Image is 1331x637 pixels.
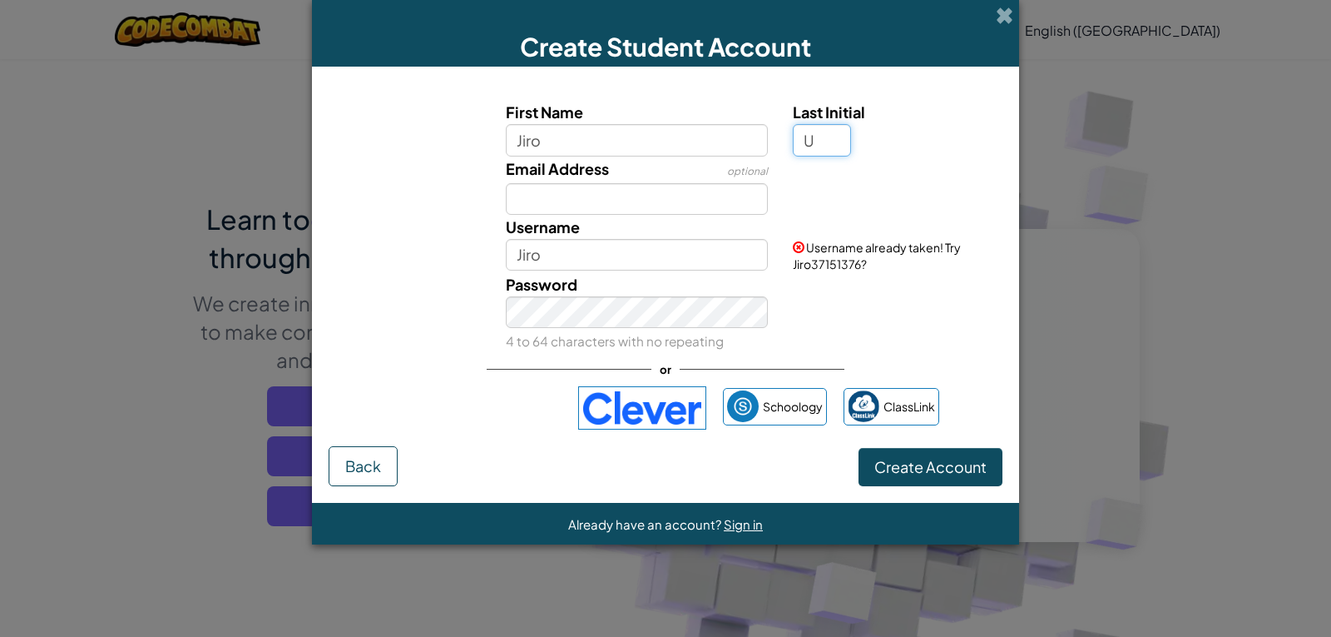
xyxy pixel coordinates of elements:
img: clever-logo-blue.png [578,386,706,430]
span: Email Address [506,159,609,178]
button: Back [329,446,398,486]
small: 4 to 64 characters with no repeating [506,333,724,349]
span: Schoology [763,395,823,419]
span: or [651,357,680,381]
iframe: Button na Mag-sign in gamit ang Google [383,390,570,426]
span: Password [506,275,577,294]
a: Sign in [724,516,763,532]
img: schoology.png [727,391,759,422]
span: Create Student Account [520,31,811,62]
span: Create Account [874,457,987,476]
span: ClassLink [883,395,935,419]
span: First Name [506,102,583,122]
button: Create Account [858,448,1002,486]
span: Username [506,217,580,236]
span: Username already taken! Try Jiro37151376? [793,240,961,271]
img: classlink-logo-small.png [848,391,879,422]
span: Back [345,456,381,475]
span: Already have an account? [568,516,724,532]
span: Last Initial [793,102,865,122]
span: optional [727,165,768,177]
